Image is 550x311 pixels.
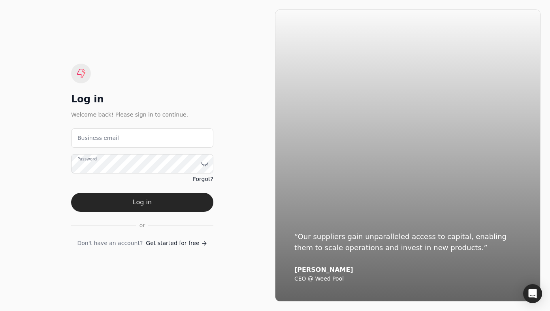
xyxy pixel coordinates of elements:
[294,266,521,274] div: [PERSON_NAME]
[146,239,199,247] span: Get started for free
[71,93,213,106] div: Log in
[523,284,542,303] div: Open Intercom Messenger
[294,231,521,253] div: “Our suppliers gain unparalleled access to capital, enabling them to scale operations and invest ...
[77,239,143,247] span: Don't have an account?
[193,175,213,183] a: Forgot?
[71,193,213,212] button: Log in
[77,156,97,162] label: Password
[294,275,521,283] div: CEO @ Weed Pool
[146,239,207,247] a: Get started for free
[139,221,145,230] span: or
[71,110,213,119] div: Welcome back! Please sign in to continue.
[77,134,119,142] label: Business email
